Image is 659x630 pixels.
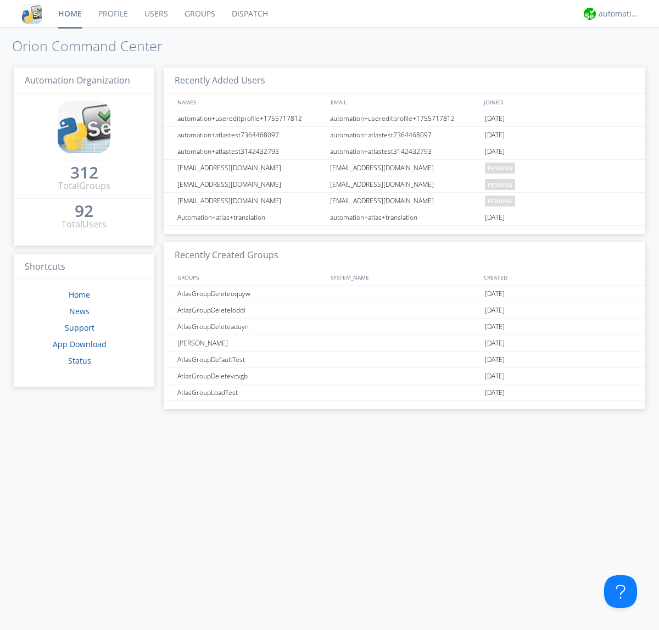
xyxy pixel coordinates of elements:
[164,160,645,176] a: [EMAIL_ADDRESS][DOMAIN_NAME][EMAIL_ADDRESS][DOMAIN_NAME]pending
[164,68,645,94] h3: Recently Added Users
[164,286,645,302] a: AtlasGroupDeleteoquyw[DATE]
[175,209,327,225] div: Automation+atlas+translation
[164,352,645,368] a: AtlasGroupDefaultTest[DATE]
[164,143,645,160] a: automation+atlastest3142432793automation+atlastest3142432793[DATE]
[175,110,327,126] div: automation+usereditprofile+1755717812
[175,302,327,318] div: AtlasGroupDeleteloddi
[175,335,327,351] div: [PERSON_NAME]
[485,286,505,302] span: [DATE]
[14,254,154,281] h3: Shortcuts
[175,319,327,334] div: AtlasGroupDeleteaduyn
[70,167,98,178] div: 312
[58,180,110,192] div: Total Groups
[175,384,327,400] div: AtlasGroupLoadTest
[485,143,505,160] span: [DATE]
[164,193,645,209] a: [EMAIL_ADDRESS][DOMAIN_NAME][EMAIL_ADDRESS][DOMAIN_NAME]pending
[485,368,505,384] span: [DATE]
[25,74,130,86] span: Automation Organization
[599,8,640,19] div: automation+atlas
[22,4,42,24] img: cddb5a64eb264b2086981ab96f4c1ba7
[68,355,91,366] a: Status
[164,176,645,193] a: [EMAIL_ADDRESS][DOMAIN_NAME][EMAIL_ADDRESS][DOMAIN_NAME]pending
[481,94,635,110] div: JOINED
[485,196,515,207] span: pending
[175,176,327,192] div: [EMAIL_ADDRESS][DOMAIN_NAME]
[584,8,596,20] img: d2d01cd9b4174d08988066c6d424eccd
[164,242,645,269] h3: Recently Created Groups
[485,163,515,174] span: pending
[75,205,93,216] div: 92
[327,176,482,192] div: [EMAIL_ADDRESS][DOMAIN_NAME]
[164,302,645,319] a: AtlasGroupDeleteloddi[DATE]
[485,110,505,127] span: [DATE]
[164,384,645,401] a: AtlasGroupLoadTest[DATE]
[327,143,482,159] div: automation+atlastest3142432793
[164,335,645,352] a: [PERSON_NAME][DATE]
[485,335,505,352] span: [DATE]
[481,269,635,285] div: CREATED
[164,319,645,335] a: AtlasGroupDeleteaduyn[DATE]
[327,110,482,126] div: automation+usereditprofile+1755717812
[70,167,98,180] a: 312
[69,306,90,316] a: News
[175,143,327,159] div: automation+atlastest3142432793
[175,193,327,209] div: [EMAIL_ADDRESS][DOMAIN_NAME]
[175,286,327,302] div: AtlasGroupDeleteoquyw
[485,127,505,143] span: [DATE]
[485,384,505,401] span: [DATE]
[53,339,107,349] a: App Download
[175,352,327,367] div: AtlasGroupDefaultTest
[328,269,481,285] div: SYSTEM_NAME
[175,368,327,384] div: AtlasGroupDeletevcvgb
[485,302,505,319] span: [DATE]
[327,160,482,176] div: [EMAIL_ADDRESS][DOMAIN_NAME]
[485,179,515,190] span: pending
[604,575,637,608] iframe: Toggle Customer Support
[327,193,482,209] div: [EMAIL_ADDRESS][DOMAIN_NAME]
[58,101,110,153] img: cddb5a64eb264b2086981ab96f4c1ba7
[485,209,505,226] span: [DATE]
[75,205,93,218] a: 92
[164,110,645,127] a: automation+usereditprofile+1755717812automation+usereditprofile+1755717812[DATE]
[65,322,94,333] a: Support
[175,269,325,285] div: GROUPS
[164,127,645,143] a: automation+atlastest7364468097automation+atlastest7364468097[DATE]
[327,209,482,225] div: automation+atlas+translation
[485,352,505,368] span: [DATE]
[164,368,645,384] a: AtlasGroupDeletevcvgb[DATE]
[327,127,482,143] div: automation+atlastest7364468097
[175,160,327,176] div: [EMAIL_ADDRESS][DOMAIN_NAME]
[62,218,107,231] div: Total Users
[175,94,325,110] div: NAMES
[164,209,645,226] a: Automation+atlas+translationautomation+atlas+translation[DATE]
[485,319,505,335] span: [DATE]
[175,127,327,143] div: automation+atlastest7364468097
[328,94,481,110] div: EMAIL
[69,289,90,300] a: Home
